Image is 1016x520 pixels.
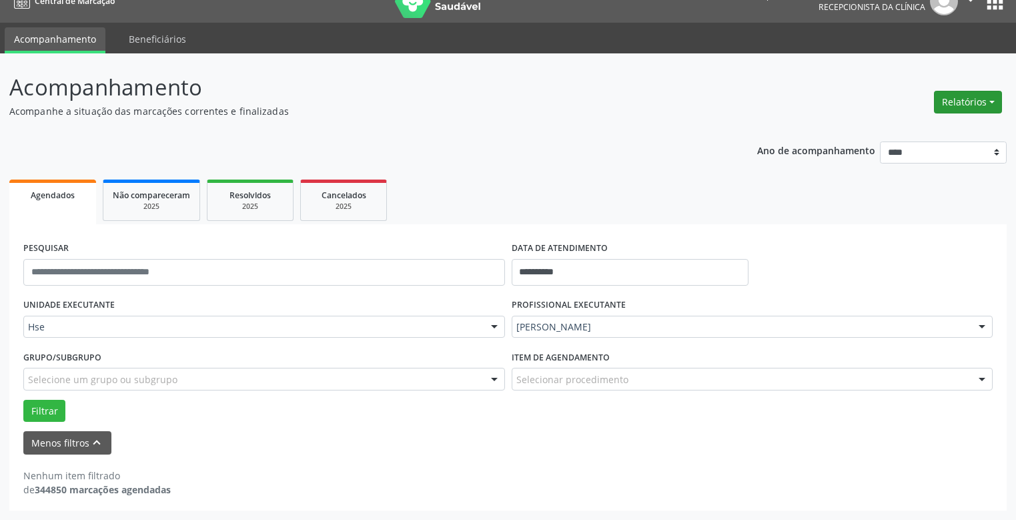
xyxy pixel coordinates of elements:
div: de [23,483,171,497]
label: PROFISSIONAL EXECUTANTE [512,295,626,316]
p: Acompanhe a situação das marcações correntes e finalizadas [9,104,708,118]
button: Menos filtroskeyboard_arrow_up [23,431,111,455]
button: Filtrar [23,400,65,423]
div: 2025 [113,202,190,212]
p: Ano de acompanhamento [757,142,875,158]
div: Nenhum item filtrado [23,469,171,483]
a: Acompanhamento [5,27,105,53]
strong: 344850 marcações agendadas [35,483,171,496]
label: DATA DE ATENDIMENTO [512,238,608,259]
span: Selecione um grupo ou subgrupo [28,372,177,386]
label: PESQUISAR [23,238,69,259]
span: Recepcionista da clínica [819,1,925,13]
span: Cancelados [322,190,366,201]
span: Hse [28,320,478,334]
span: Agendados [31,190,75,201]
span: [PERSON_NAME] [516,320,966,334]
i: keyboard_arrow_up [89,435,104,450]
label: Grupo/Subgrupo [23,347,101,368]
label: UNIDADE EXECUTANTE [23,295,115,316]
span: Selecionar procedimento [516,372,628,386]
span: Não compareceram [113,190,190,201]
button: Relatórios [934,91,1002,113]
div: 2025 [217,202,284,212]
a: Beneficiários [119,27,195,51]
span: Resolvidos [229,190,271,201]
p: Acompanhamento [9,71,708,104]
label: Item de agendamento [512,347,610,368]
div: 2025 [310,202,377,212]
